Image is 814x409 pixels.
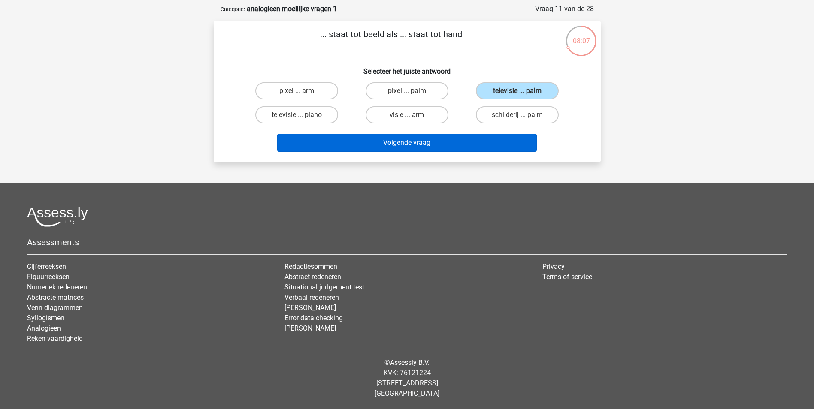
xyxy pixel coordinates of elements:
a: Analogieen [27,324,61,332]
div: © KVK: 76121224 [STREET_ADDRESS] [GEOGRAPHIC_DATA] [21,351,793,406]
a: Figuurreeksen [27,273,70,281]
a: Syllogismen [27,314,64,322]
button: Volgende vraag [277,134,537,152]
a: Reken vaardigheid [27,334,83,343]
a: Abstracte matrices [27,293,84,301]
a: Numeriek redeneren [27,283,87,291]
small: Categorie: [221,6,245,12]
h6: Selecteer het juiste antwoord [227,60,587,75]
a: Error data checking [284,314,343,322]
a: Venn diagrammen [27,304,83,312]
h5: Assessments [27,237,787,247]
strong: analogieen moeilijke vragen 1 [247,5,337,13]
label: televisie ... piano [255,106,338,123]
a: Redactiesommen [284,262,337,271]
label: visie ... arm [366,106,448,123]
a: Privacy [542,262,565,271]
div: 08:07 [565,25,597,46]
a: Terms of service [542,273,592,281]
a: Verbaal redeneren [284,293,339,301]
img: Assessly logo [27,207,88,227]
div: Vraag 11 van de 28 [535,4,594,14]
label: pixel ... palm [366,82,448,99]
label: schilderij ... palm [476,106,559,123]
a: [PERSON_NAME] [284,304,336,312]
a: Cijferreeksen [27,262,66,271]
a: Abstract redeneren [284,273,341,281]
p: ... staat tot beeld als ... staat tot hand [227,28,555,54]
a: Situational judgement test [284,283,364,291]
a: [PERSON_NAME] [284,324,336,332]
label: pixel ... arm [255,82,338,99]
a: Assessly B.V. [390,358,430,367]
label: televisie ... palm [476,82,559,99]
